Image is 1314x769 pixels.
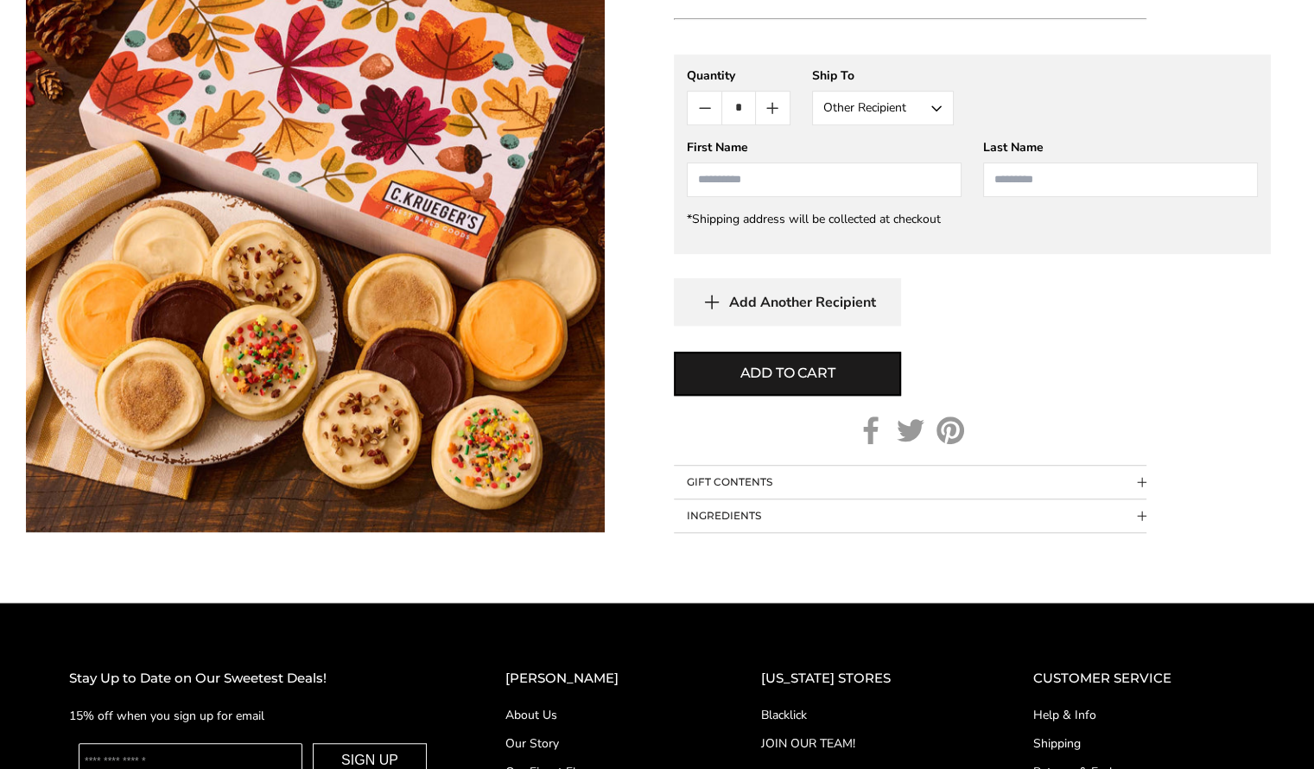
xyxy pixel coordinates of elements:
div: Ship To [812,67,954,84]
div: First Name [687,139,962,156]
a: Our Story [505,734,692,753]
button: Add to cart [674,352,901,396]
input: First Name [687,162,962,197]
input: Last Name [983,162,1258,197]
a: JOIN OUR TEAM! [761,734,964,753]
div: *Shipping address will be collected at checkout [687,211,1258,227]
button: Other Recipient [812,91,954,125]
p: 15% off when you sign up for email [69,706,436,726]
button: Count plus [756,92,790,124]
button: Count minus [688,92,721,124]
span: Add Another Recipient [729,294,876,311]
a: Pinterest [936,416,964,444]
h2: [US_STATE] STORES [761,668,964,690]
h2: Stay Up to Date on Our Sweetest Deals! [69,668,436,690]
button: Collapsible block button [674,499,1146,532]
button: Collapsible block button [674,466,1146,499]
a: Shipping [1033,734,1245,753]
span: Add to cart [740,363,835,384]
iframe: Sign Up via Text for Offers [14,703,179,755]
a: Blacklick [761,706,964,724]
h2: [PERSON_NAME] [505,668,692,690]
h2: CUSTOMER SERVICE [1033,668,1245,690]
button: Add Another Recipient [674,278,901,326]
gfm-form: New recipient [674,54,1271,254]
a: Twitter [897,416,924,444]
div: Quantity [687,67,790,84]
input: Quantity [721,92,755,124]
a: About Us [505,706,692,724]
div: Last Name [983,139,1258,156]
a: Help & Info [1033,706,1245,724]
a: Facebook [857,416,885,444]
